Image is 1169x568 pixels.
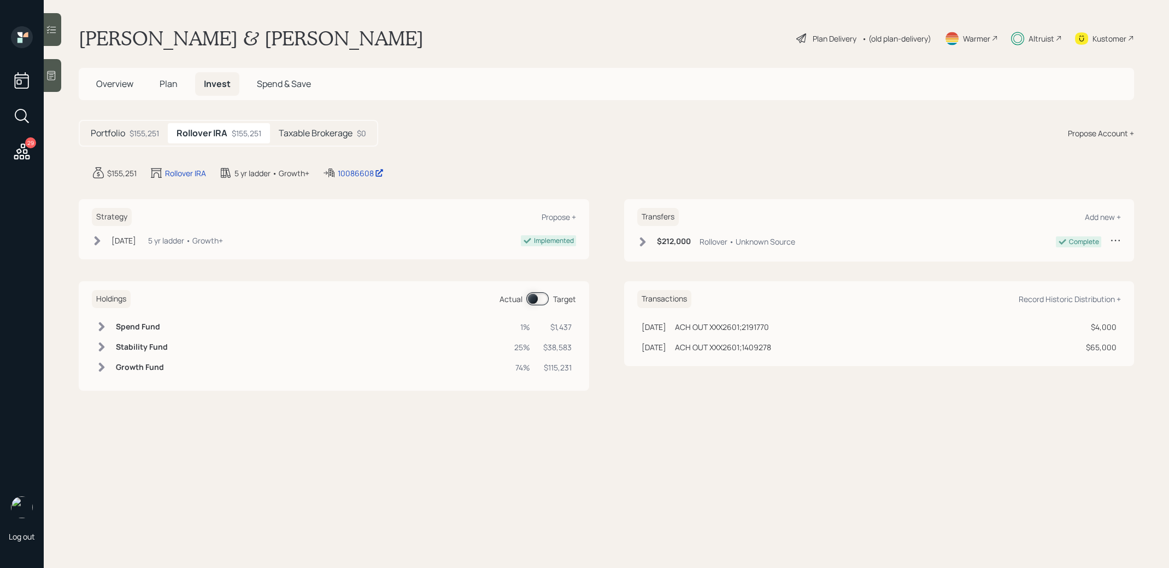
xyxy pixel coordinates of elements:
[257,78,311,90] span: Spend & Save
[92,208,132,226] h6: Strategy
[204,78,231,90] span: Invest
[514,362,530,373] div: 74%
[357,127,366,139] div: $0
[700,236,795,247] div: Rollover • Unknown Source
[1092,33,1126,44] div: Kustomer
[514,321,530,333] div: 1%
[1019,294,1121,304] div: Record Historic Distribution +
[11,496,33,518] img: treva-nostdahl-headshot.png
[1085,212,1121,222] div: Add new +
[148,235,223,246] div: 5 yr ladder • Growth+
[165,167,206,179] div: Rollover IRA
[111,235,136,246] div: [DATE]
[91,128,125,138] h5: Portfolio
[963,33,990,44] div: Warmer
[25,137,36,148] div: 29
[1086,321,1117,333] div: $4,000
[637,290,691,308] h6: Transactions
[637,208,679,226] h6: Transfers
[338,167,384,179] div: 10086608
[116,363,168,372] h6: Growth Fund
[642,321,666,333] div: [DATE]
[130,127,159,139] div: $155,251
[160,78,178,90] span: Plan
[514,341,530,353] div: 25%
[1069,237,1099,247] div: Complete
[543,321,572,333] div: $1,437
[116,322,168,332] h6: Spend Fund
[116,343,168,352] h6: Stability Fund
[1068,127,1134,139] div: Propose Account +
[1029,33,1054,44] div: Altruist
[657,237,691,246] h6: $212,000
[9,531,35,542] div: Log out
[107,167,137,179] div: $155,251
[862,33,931,44] div: • (old plan-delivery)
[675,341,771,353] div: ACH OUT XXX2601;1409278
[79,26,424,50] h1: [PERSON_NAME] & [PERSON_NAME]
[534,236,574,246] div: Implemented
[1086,341,1117,353] div: $65,000
[234,167,309,179] div: 5 yr ladder • Growth+
[543,341,572,353] div: $38,583
[96,78,133,90] span: Overview
[675,321,769,333] div: ACH OUT XXX2601;2191770
[500,293,522,305] div: Actual
[279,128,353,138] h5: Taxable Brokerage
[642,341,666,353] div: [DATE]
[92,290,131,308] h6: Holdings
[542,212,576,222] div: Propose +
[553,293,576,305] div: Target
[177,128,227,138] h5: Rollover IRA
[543,362,572,373] div: $115,231
[232,127,261,139] div: $155,251
[813,33,856,44] div: Plan Delivery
